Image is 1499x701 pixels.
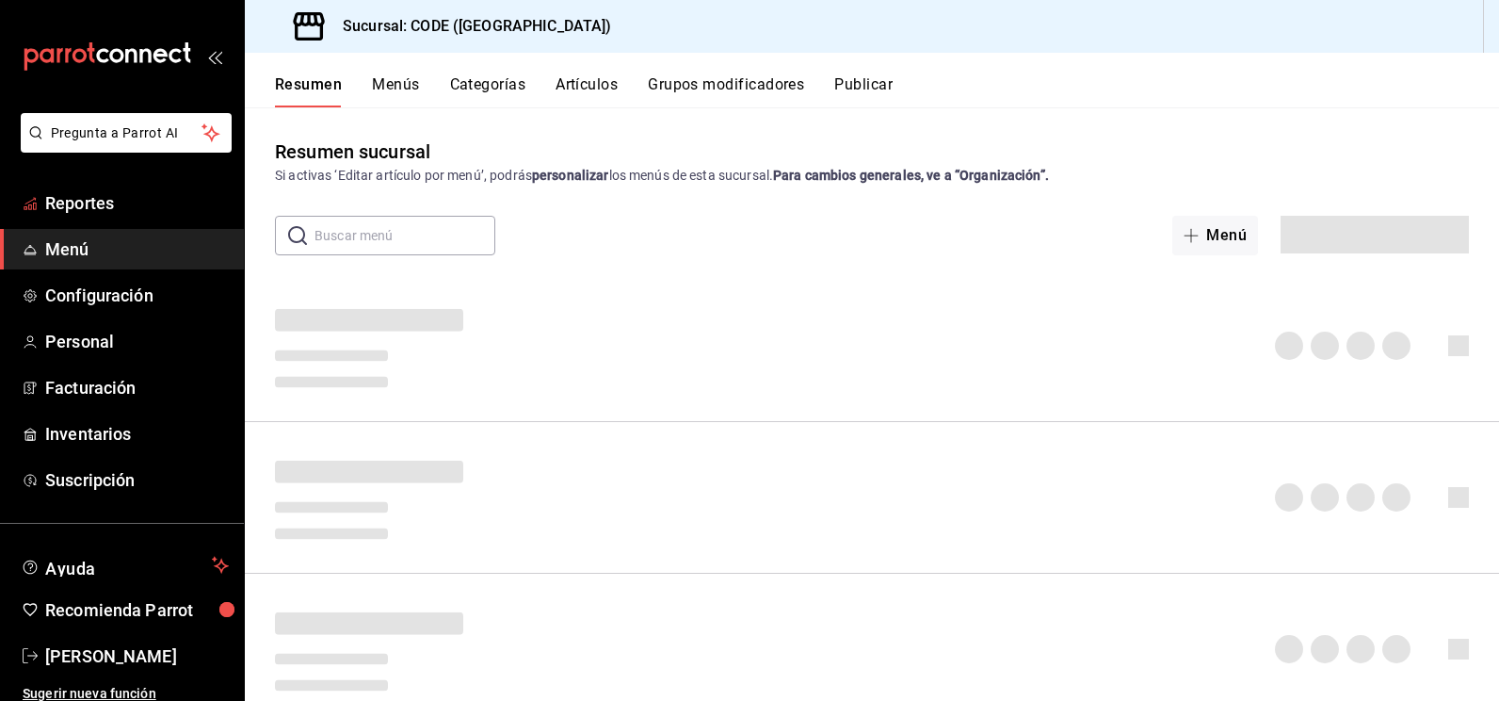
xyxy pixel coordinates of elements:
[45,597,229,623] span: Recomienda Parrot
[45,421,229,447] span: Inventarios
[328,15,611,38] h3: Sucursal: CODE ([GEOGRAPHIC_DATA])
[450,75,526,107] button: Categorías
[372,75,419,107] button: Menús
[773,168,1049,183] strong: Para cambios generales, ve a “Organización”.
[45,375,229,400] span: Facturación
[45,644,229,669] span: [PERSON_NAME]
[13,137,232,156] a: Pregunta a Parrot AI
[556,75,618,107] button: Artículos
[275,75,342,107] button: Resumen
[45,236,229,262] span: Menú
[45,283,229,308] span: Configuración
[834,75,893,107] button: Publicar
[45,190,229,216] span: Reportes
[275,138,430,166] div: Resumen sucursal
[648,75,804,107] button: Grupos modificadores
[207,49,222,64] button: open_drawer_menu
[45,329,229,354] span: Personal
[314,217,495,254] input: Buscar menú
[21,113,232,153] button: Pregunta a Parrot AI
[275,166,1469,186] div: Si activas ‘Editar artículo por menú’, podrás los menús de esta sucursal.
[45,467,229,493] span: Suscripción
[51,123,202,143] span: Pregunta a Parrot AI
[532,168,609,183] strong: personalizar
[45,554,204,577] span: Ayuda
[1172,216,1258,255] button: Menú
[275,75,1499,107] div: navigation tabs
